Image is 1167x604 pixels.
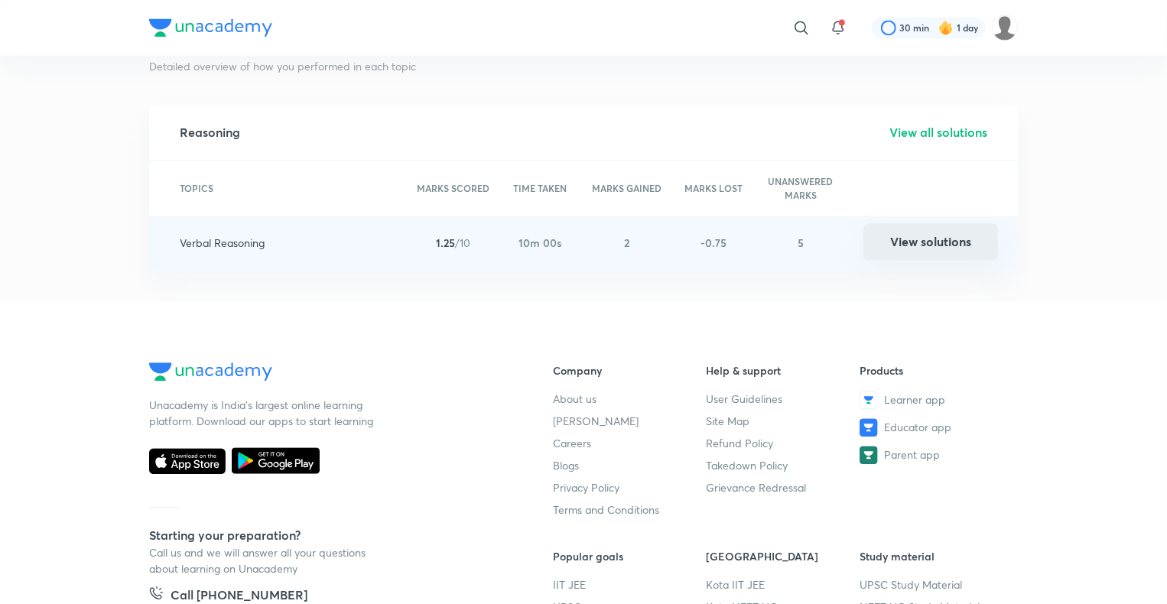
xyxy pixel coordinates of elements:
p: 10m 00s [518,235,561,251]
img: Company Logo [149,18,272,37]
h6: Study material [860,548,1013,564]
h6: MARKS LOST [684,181,743,195]
p: Call us and we will answer all your questions about learning on Unacademy [149,544,379,576]
h6: UNANSWERED MARKS [757,174,844,202]
a: Kota IIT JEE [707,576,860,593]
a: Refund Policy [707,435,860,451]
h6: MARKS GAINED [592,181,662,195]
a: Company Logo [149,362,504,385]
h6: Popular goals [553,548,707,564]
span: /10 [436,235,470,251]
h6: Products [860,362,1013,378]
h6: MARKS SCORED [417,181,489,195]
a: User Guidelines [707,391,860,407]
span: Educator app [884,419,951,435]
a: Educator app [860,418,1013,437]
h6: TOPICS [180,181,213,195]
h6: TIME TAKEN [513,181,567,195]
a: [PERSON_NAME] [553,413,707,429]
span: Parent app [884,447,940,463]
button: View solutions [863,223,998,260]
a: Grievance Redressal [707,479,860,495]
a: Site Map [707,413,860,429]
a: Parent app [860,446,1013,464]
img: Educator app [860,418,878,437]
h6: Help & support [707,362,860,378]
a: About us [553,391,707,407]
span: Learner app [884,391,945,408]
img: Parent app [860,446,878,464]
p: Verbal Reasoning [180,235,265,251]
a: Careers [553,435,707,451]
span: 1.25 [436,235,455,250]
img: shruti garg [992,15,1018,41]
img: streak [938,20,954,35]
p: -0.75 [701,235,727,251]
h5: Reasoning [180,123,240,141]
p: 5 [798,235,804,251]
h5: View all solutions [889,123,987,141]
img: Company Logo [149,362,272,381]
p: Detailed overview of how you performed in each topic [149,58,1018,74]
a: Takedown Policy [707,457,860,473]
span: Careers [553,435,591,451]
a: UPSC Study Material [860,576,1013,593]
img: Learner app [860,391,878,409]
a: Blogs [553,457,707,473]
h5: Starting your preparation? [149,526,504,544]
p: 2 [624,235,629,251]
a: Privacy Policy [553,479,707,495]
a: Learner app [860,391,1013,409]
a: Terms and Conditions [553,502,707,518]
h6: [GEOGRAPHIC_DATA] [707,548,860,564]
a: IIT JEE [553,576,707,593]
p: Unacademy is India’s largest online learning platform. Download our apps to start learning [149,397,379,429]
h6: Company [553,362,707,378]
